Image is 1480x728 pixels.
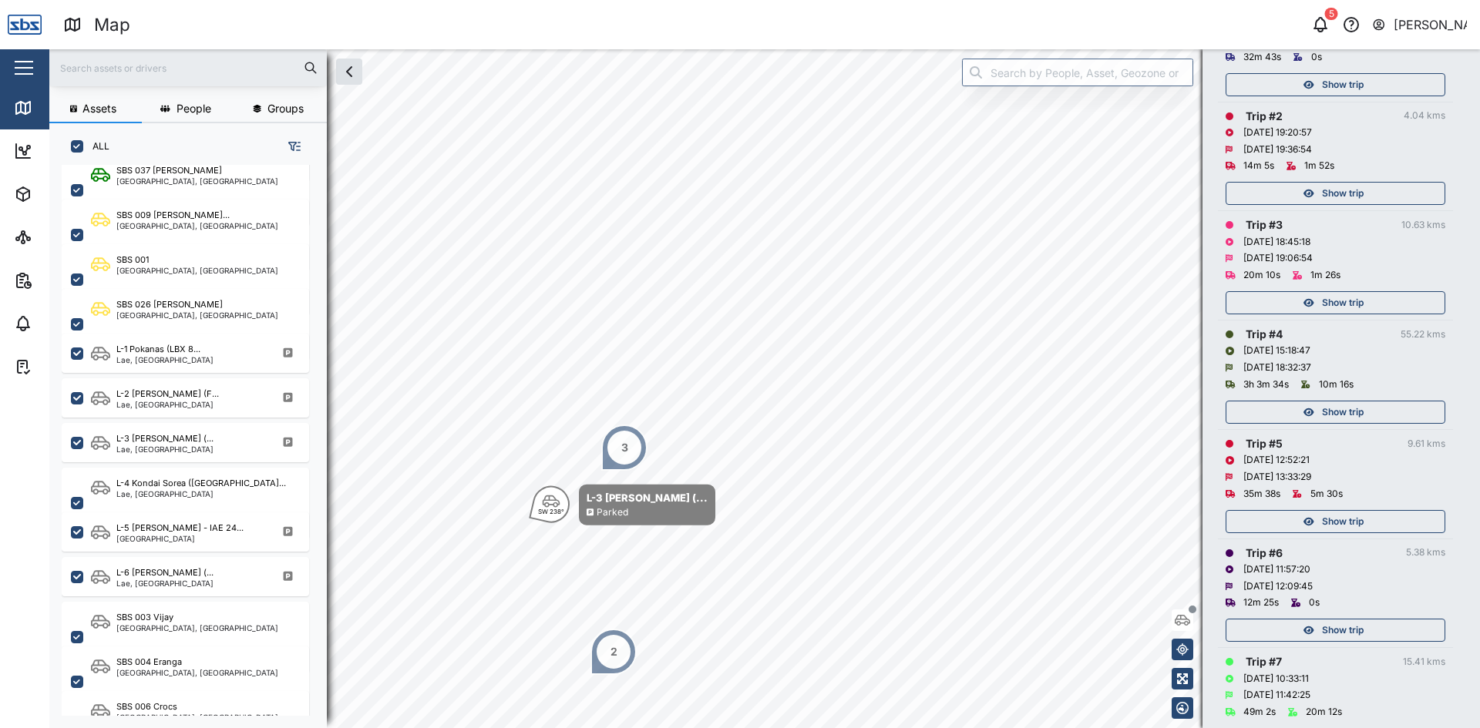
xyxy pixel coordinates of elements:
[590,629,637,675] div: Map marker
[94,12,130,39] div: Map
[1322,619,1364,641] span: Show trip
[1325,8,1338,20] div: 5
[1322,511,1364,532] span: Show trip
[1309,595,1320,610] div: 0s
[1322,74,1364,96] span: Show trip
[40,186,88,203] div: Assets
[1243,50,1281,65] div: 32m 43s
[1306,705,1342,720] div: 20m 12s
[40,315,88,332] div: Alarms
[1226,291,1445,314] button: Show trip
[83,140,109,153] label: ALL
[1243,688,1310,703] div: [DATE] 11:42:25
[1310,487,1343,502] div: 5m 30s
[1404,109,1445,123] div: 4.04 kms
[1243,470,1311,485] div: [DATE] 13:33:29
[1408,437,1445,451] div: 9.61 kms
[59,56,318,79] input: Search assets or drivers
[1243,579,1313,594] div: [DATE] 12:09:45
[1243,159,1274,173] div: 14m 5s
[1226,510,1445,533] button: Show trip
[1310,268,1340,283] div: 1m 26s
[1319,377,1354,392] div: 10m 16s
[1243,562,1310,577] div: [DATE] 11:57:20
[1243,672,1309,686] div: [DATE] 10:33:11
[1406,545,1445,560] div: 5.38 kms
[538,508,564,515] div: SW 238°
[1304,159,1334,173] div: 1m 52s
[1246,653,1282,670] div: Trip # 7
[267,103,304,114] span: Groups
[1394,15,1468,35] div: [PERSON_NAME]
[1246,216,1283,233] div: Trip # 3
[1403,655,1445,669] div: 15.41 kms
[587,490,708,505] div: L-3 [PERSON_NAME] (...
[82,103,116,114] span: Assets
[1226,401,1445,424] button: Show trip
[1243,705,1276,720] div: 49m 2s
[62,165,326,716] div: grid
[1243,143,1312,157] div: [DATE] 19:36:54
[40,229,77,246] div: Sites
[1322,183,1364,204] span: Show trip
[1243,268,1280,283] div: 20m 10s
[1243,251,1313,266] div: [DATE] 19:06:54
[1243,361,1311,375] div: [DATE] 18:32:37
[8,8,42,42] img: Main Logo
[1243,487,1280,502] div: 35m 38s
[1322,401,1364,423] span: Show trip
[40,358,82,375] div: Tasks
[49,49,1480,728] canvas: Map
[621,439,628,456] div: 3
[610,643,617,660] div: 2
[40,99,75,116] div: Map
[1243,344,1310,358] div: [DATE] 15:18:47
[1226,182,1445,205] button: Show trip
[1246,108,1283,125] div: Trip # 2
[1311,50,1322,65] div: 0s
[1243,126,1312,140] div: [DATE] 19:20:57
[1401,218,1445,233] div: 10.63 kms
[1243,595,1279,610] div: 12m 25s
[1246,326,1283,343] div: Trip # 4
[597,505,628,520] div: Parked
[1371,14,1468,35] button: [PERSON_NAME]
[1322,292,1364,314] span: Show trip
[533,485,715,525] div: Map marker
[1246,435,1283,452] div: Trip # 5
[1243,377,1289,392] div: 3h 3m 34s
[40,143,109,159] div: Dashboard
[1246,545,1283,562] div: Trip # 6
[962,59,1193,86] input: Search by People, Asset, Geozone or Place
[601,424,647,471] div: Map marker
[1243,453,1310,468] div: [DATE] 12:52:21
[40,272,92,289] div: Reports
[1243,235,1310,250] div: [DATE] 18:45:18
[177,103,211,114] span: People
[1401,327,1445,342] div: 55.22 kms
[1226,73,1445,96] button: Show trip
[1226,619,1445,642] button: Show trip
